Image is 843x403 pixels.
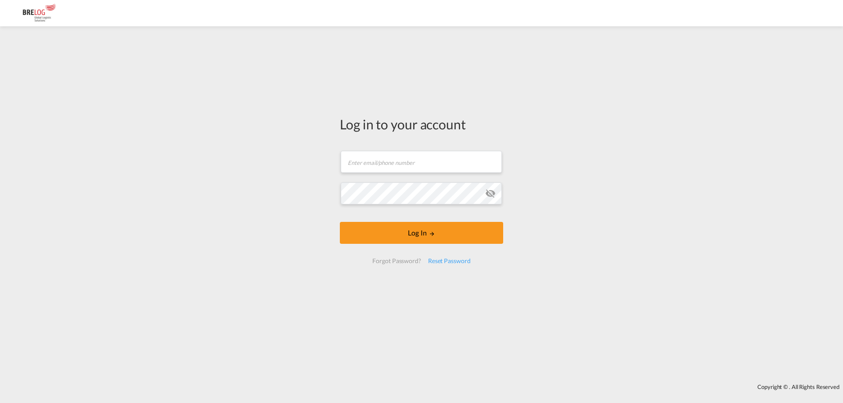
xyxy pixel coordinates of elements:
button: LOGIN [340,222,503,244]
div: Forgot Password? [369,253,424,269]
md-icon: icon-eye-off [485,188,496,199]
div: Reset Password [425,253,474,269]
img: daae70a0ee2511ecb27c1fb462fa6191.png [13,4,72,23]
input: Enter email/phone number [341,151,502,173]
div: Log in to your account [340,115,503,133]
